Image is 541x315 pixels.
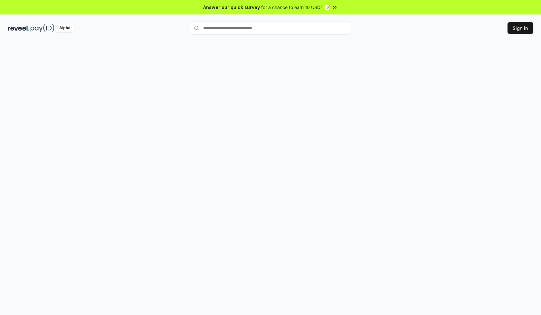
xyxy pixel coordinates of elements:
[56,24,74,32] div: Alpha
[508,22,533,34] button: Sign In
[8,24,29,32] img: reveel_dark
[31,24,54,32] img: pay_id
[261,4,330,11] span: for a chance to earn 10 USDT 📝
[203,4,260,11] span: Answer our quick survey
